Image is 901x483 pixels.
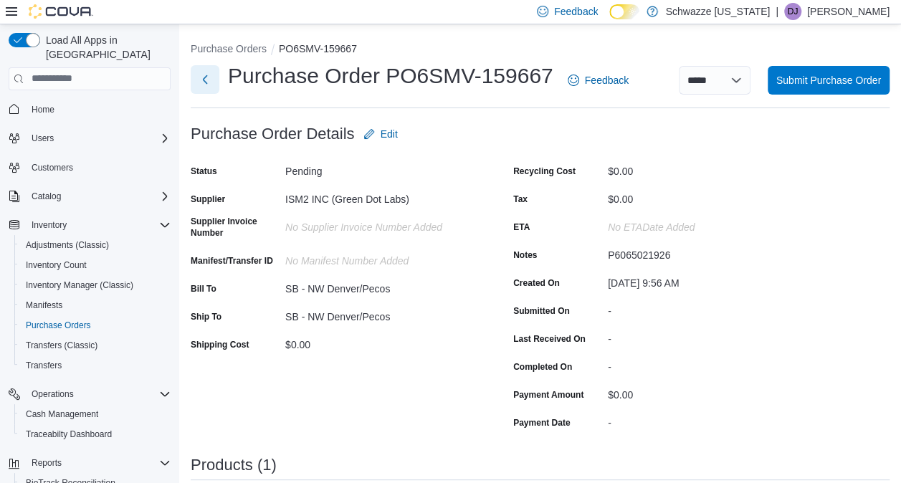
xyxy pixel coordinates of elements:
span: Transfers [26,360,62,371]
label: Submitted On [513,305,570,317]
a: Feedback [562,66,634,95]
span: Inventory Manager (Classic) [26,279,133,291]
button: Catalog [26,188,67,205]
button: Manifests [14,295,176,315]
label: Supplier [191,193,225,205]
button: Next [191,65,219,94]
label: Status [191,166,217,177]
div: $0.00 [608,188,800,205]
span: Cash Management [20,406,171,423]
div: - [608,327,800,345]
span: Load All Apps in [GEOGRAPHIC_DATA] [40,33,171,62]
div: No Supplier Invoice Number added [285,216,477,233]
button: Users [3,128,176,148]
button: Home [3,99,176,120]
div: $0.00 [608,383,800,401]
button: Traceabilty Dashboard [14,424,176,444]
div: No Manifest Number added [285,249,477,267]
button: Operations [3,384,176,404]
button: Reports [26,454,67,472]
span: Manifests [20,297,171,314]
span: Inventory Manager (Classic) [20,277,171,294]
div: $0.00 [608,160,800,177]
div: No ETADate added [608,216,800,233]
span: Purchase Orders [20,317,171,334]
button: Inventory Manager (Classic) [14,275,176,295]
div: - [608,300,800,317]
div: ISM2 INC (Green Dot Labs) [285,188,477,205]
a: Inventory Manager (Classic) [20,277,139,294]
label: Payment Amount [513,389,583,401]
a: Customers [26,159,79,176]
button: Adjustments (Classic) [14,235,176,255]
span: Transfers (Classic) [20,337,171,354]
button: Inventory Count [14,255,176,275]
span: Purchase Orders [26,320,91,331]
span: Manifests [26,300,62,311]
span: Cash Management [26,408,98,420]
button: Transfers (Classic) [14,335,176,355]
label: Recycling Cost [513,166,576,177]
span: Traceabilty Dashboard [26,429,112,440]
button: Transfers [14,355,176,376]
div: - [608,355,800,373]
a: Manifests [20,297,68,314]
button: Catalog [3,186,176,206]
span: Catalog [32,191,61,202]
a: Cash Management [20,406,104,423]
label: Last Received On [513,333,586,345]
label: Tax [513,193,528,205]
label: Manifest/Transfer ID [191,255,273,267]
button: Reports [3,453,176,473]
button: Submit Purchase Order [768,66,890,95]
a: Home [26,101,60,118]
span: Inventory Count [20,257,171,274]
span: Reports [32,457,62,469]
span: Feedback [585,73,629,87]
p: Schwazze [US_STATE] [665,3,770,20]
button: Customers [3,157,176,178]
button: Inventory [26,216,72,234]
span: Traceabilty Dashboard [20,426,171,443]
span: Adjustments (Classic) [20,236,171,254]
h3: Purchase Order Details [191,125,355,143]
label: Supplier Invoice Number [191,216,280,239]
label: Shipping Cost [191,339,249,350]
label: Created On [513,277,560,289]
span: Catalog [26,188,171,205]
label: Bill To [191,283,216,295]
span: Dark Mode [609,19,610,20]
span: Feedback [554,4,598,19]
span: Users [32,133,54,144]
nav: An example of EuiBreadcrumbs [191,42,890,59]
button: Operations [26,386,80,403]
span: Customers [32,162,73,173]
a: Adjustments (Classic) [20,236,115,254]
div: Dawn Johnston [784,3,801,20]
span: Users [26,130,171,147]
span: Transfers [20,357,171,374]
button: PO6SMV-159667 [279,43,357,54]
label: Ship To [191,311,221,322]
div: SB - NW Denver/Pecos [285,305,477,322]
label: ETA [513,221,530,233]
button: Purchase Orders [14,315,176,335]
button: Inventory [3,215,176,235]
span: Home [26,100,171,118]
span: Submit Purchase Order [776,73,881,87]
button: Cash Management [14,404,176,424]
span: Operations [26,386,171,403]
span: Adjustments (Classic) [26,239,109,251]
span: Edit [381,127,398,141]
button: Purchase Orders [191,43,267,54]
div: SB - NW Denver/Pecos [285,277,477,295]
div: [DATE] 9:56 AM [608,272,800,289]
span: Customers [26,158,171,176]
p: | [776,3,778,20]
div: $0.00 [285,333,477,350]
div: P6065021926 [608,244,800,261]
input: Dark Mode [609,4,639,19]
button: Edit [358,120,404,148]
span: DJ [788,3,798,20]
span: Inventory [26,216,171,234]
